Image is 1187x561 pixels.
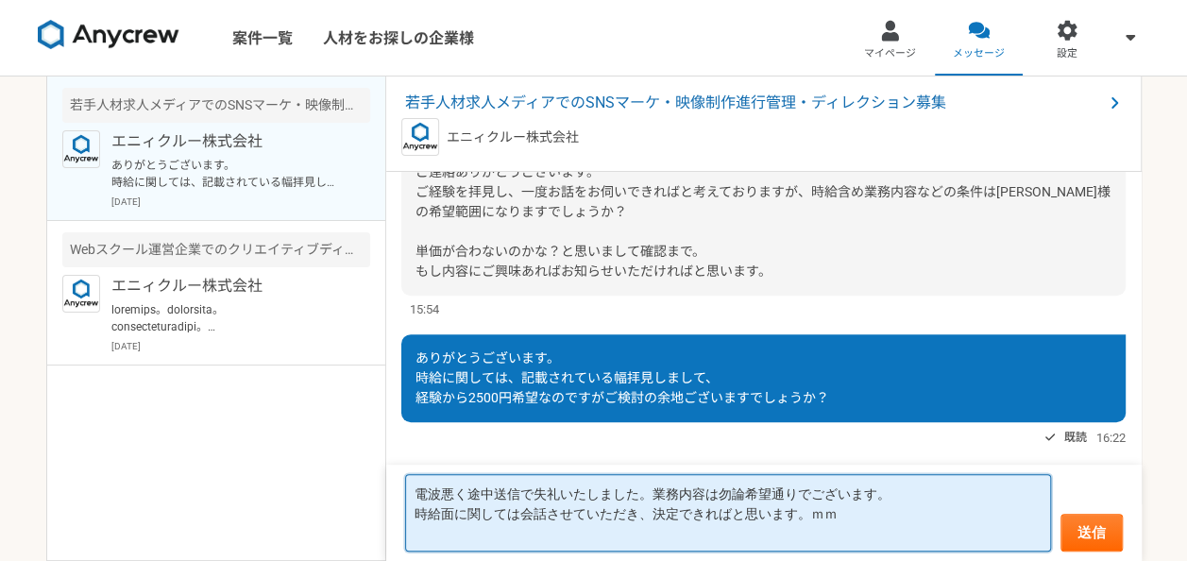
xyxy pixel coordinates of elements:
span: 設定 [1057,46,1077,61]
p: loremips。dolorsita。 consecteturadipi。 〈elit〉 ・seDD（ei・tem）incid・ut・laboreet ・doloremagnaa6eni・adm... [111,301,345,335]
img: logo_text_blue_01.png [401,118,439,156]
span: 既読 [1064,426,1087,449]
span: メッセージ [953,46,1005,61]
textarea: 電波悪く途中送信で失礼いたしました。業務内容は勿論希望通りでございます。 時給面に関しては会話させていただき、決定できればと思います。ｍｍ [405,474,1051,552]
p: [DATE] [111,195,370,209]
p: エニィクルー株式会社 [447,127,579,147]
button: 送信 [1060,514,1123,552]
img: logo_text_blue_01.png [62,130,100,168]
p: エニィクルー株式会社 [111,275,345,297]
span: ありがとうございます。 時給に関しては、記載されている幅拝見しまして、 経験から2500円希望なのですがご検討の余地ございますでしょうか？ [415,350,829,405]
img: logo_text_blue_01.png [62,275,100,313]
span: 16:22 [1096,429,1126,447]
p: [DATE] [111,339,370,353]
div: 若手人材求人メディアでのSNSマーケ・映像制作進行管理・ディレクション募集 [62,88,370,123]
span: 若手人材求人メディアでのSNSマーケ・映像制作進行管理・ディレクション募集 [405,92,1103,114]
p: ありがとうございます。 時給に関しては、記載されている幅拝見しまして、 経験から2500円希望なのですがご検討の余地ございますでしょうか？ [111,157,345,191]
span: マイページ [864,46,916,61]
p: エニィクルー株式会社 [111,130,345,153]
img: 8DqYSo04kwAAAAASUVORK5CYII= [38,20,179,50]
span: 15:54 [410,300,439,318]
div: Webスクール運営企業でのクリエイティブディレクター業務 [62,232,370,267]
